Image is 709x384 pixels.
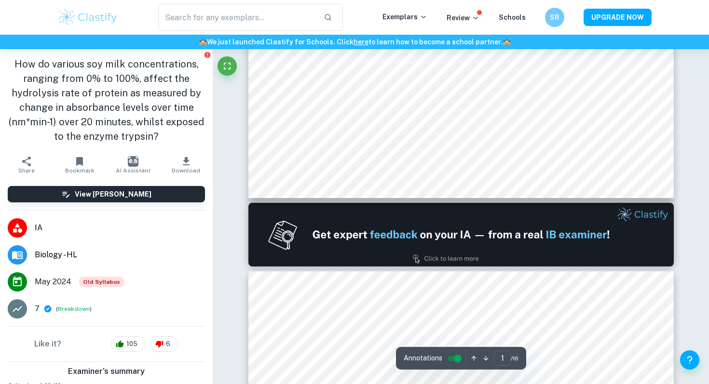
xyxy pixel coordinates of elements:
[172,167,200,174] span: Download
[128,156,138,167] img: AI Assistant
[8,57,205,144] h1: How do various soy milk concentrations, ranging from 0% to 100%, affect the hydrolysis rate of pr...
[248,203,674,266] img: Ad
[161,339,176,349] span: 6
[204,51,211,58] button: Report issue
[8,186,205,202] button: View [PERSON_NAME]
[111,336,146,352] div: 105
[511,354,518,363] span: / 16
[680,350,699,370] button: Help and Feedback
[404,353,442,363] span: Annotations
[79,277,124,287] span: Old Syllabus
[354,38,368,46] a: here
[56,305,92,314] span: ( )
[35,222,205,234] span: IA
[503,38,511,46] span: 🏫
[382,12,427,22] p: Exemplars
[35,249,205,261] span: Biology - HL
[75,189,151,199] h6: View [PERSON_NAME]
[158,4,316,31] input: Search for any exemplars...
[549,12,560,23] h6: SR
[447,13,479,23] p: Review
[2,37,707,47] h6: We just launched Clastify for Schools. Click to learn how to become a school partner.
[4,366,209,377] h6: Examiner's summary
[107,151,160,178] button: AI Assistant
[218,56,237,76] button: Fullscreen
[499,13,526,21] a: Schools
[150,336,178,352] div: 6
[53,151,106,178] button: Bookmark
[35,276,71,288] span: May 2024
[58,305,90,313] button: Breakdown
[584,9,652,26] button: UPGRADE NOW
[116,167,150,174] span: AI Assistant
[35,303,40,315] p: 7
[65,167,95,174] span: Bookmark
[18,167,35,174] span: Share
[79,277,124,287] div: Starting from the May 2025 session, the Biology IA requirements have changed. It's OK to refer to...
[121,339,143,349] span: 105
[160,151,213,178] button: Download
[199,38,207,46] span: 🏫
[57,8,119,27] img: Clastify logo
[34,338,61,350] h6: Like it?
[545,8,564,27] button: SR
